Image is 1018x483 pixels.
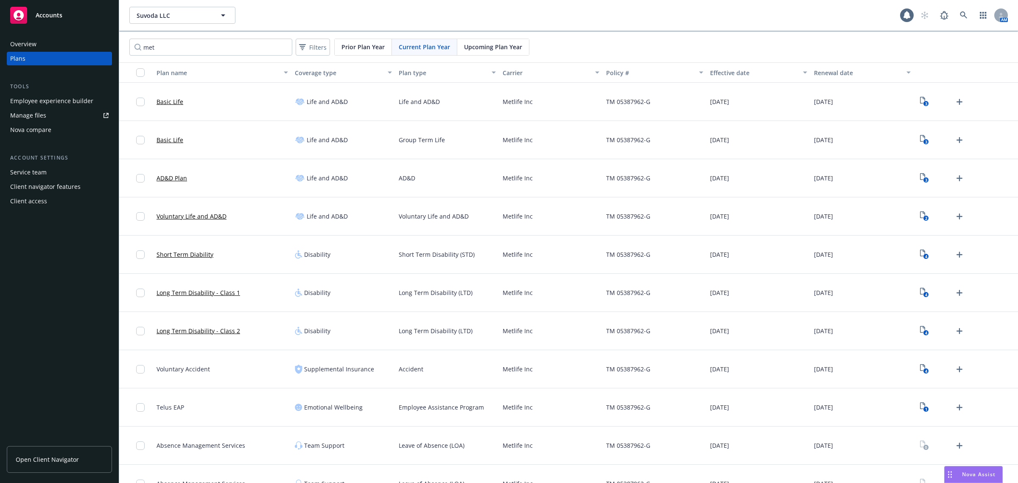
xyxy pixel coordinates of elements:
a: Upload Plan Documents [953,248,966,261]
a: View Plan Documents [917,286,931,300]
div: Coverage type [295,68,383,77]
span: [DATE] [814,326,833,335]
a: Basic Life [157,135,183,144]
button: Filters [296,39,330,56]
div: Tools [7,82,112,91]
span: Accident [399,365,423,373]
div: Effective date [710,68,798,77]
span: TM 05387962-G [606,250,650,259]
button: Policy # [603,62,707,83]
button: Suvoda LLC [129,7,235,24]
span: [DATE] [710,174,729,183]
button: Coverage type [291,62,395,83]
button: Plan name [153,62,291,83]
span: Prior Plan Year [341,42,385,51]
div: Policy # [606,68,694,77]
span: Absence Management Services [157,441,245,450]
input: Toggle Row Selected [136,289,145,297]
div: Plans [10,52,25,65]
div: Nova compare [10,123,51,137]
span: [DATE] [710,212,729,221]
span: Upcoming Plan Year [464,42,522,51]
span: [DATE] [710,326,729,335]
span: Metlife Inc [503,288,533,297]
a: Upload Plan Documents [953,286,966,300]
button: Plan type [395,62,499,83]
span: TM 05387962-G [606,326,650,335]
text: 1 [925,407,927,412]
span: Supplemental Insurance [304,365,374,373]
a: View Plan Documents [917,324,931,338]
span: [DATE] [814,250,833,259]
span: [DATE] [710,403,729,412]
a: Upload Plan Documents [953,210,966,223]
input: Toggle Row Selected [136,441,145,450]
span: Employee Assistance Program [399,403,484,412]
span: Life and AD&D [307,212,348,221]
a: View Plan Documents [917,210,931,223]
input: Toggle Row Selected [136,403,145,412]
input: Toggle Row Selected [136,136,145,144]
span: Voluntary Life and AD&D [399,212,469,221]
a: Long Term Disability - Class 2 [157,326,240,335]
span: TM 05387962-G [606,135,650,144]
text: 3 [925,139,927,145]
a: Employee experience builder [7,94,112,108]
span: Life and AD&D [307,97,348,106]
span: Accounts [36,12,62,19]
a: Report a Bug [936,7,953,24]
span: Leave of Absence (LOA) [399,441,464,450]
span: [DATE] [814,441,833,450]
span: TM 05387962-G [606,174,650,183]
span: Life and AD&D [399,97,440,106]
span: [DATE] [710,365,729,373]
span: TM 05387962-G [606,365,650,373]
div: Client access [10,194,47,208]
span: Group Term Life [399,135,445,144]
span: [DATE] [814,365,833,373]
div: Drag to move [945,466,955,483]
span: Current Plan Year [399,42,450,51]
button: Nova Assist [944,466,1003,483]
span: Metlife Inc [503,174,533,183]
a: View Plan Documents [917,439,931,452]
span: Long Term Disability (LTD) [399,326,473,335]
span: [DATE] [814,97,833,106]
span: TM 05387962-G [606,97,650,106]
span: Long Term Disability (LTD) [399,288,473,297]
a: Upload Plan Documents [953,95,966,109]
span: Metlife Inc [503,326,533,335]
text: 3 [925,177,927,183]
span: [DATE] [710,250,729,259]
span: Metlife Inc [503,212,533,221]
button: Renewal date [811,62,915,83]
span: [DATE] [814,288,833,297]
button: Carrier [499,62,603,83]
button: Effective date [707,62,811,83]
input: Search by name [129,39,292,56]
div: Manage files [10,109,46,122]
span: Suvoda LLC [137,11,210,20]
a: Short Term Diability [157,250,213,259]
text: 4 [925,330,927,336]
div: Client navigator features [10,180,81,194]
a: Upload Plan Documents [953,401,966,414]
a: Client access [7,194,112,208]
span: Metlife Inc [503,135,533,144]
span: Metlife Inc [503,365,533,373]
span: Filters [297,41,328,53]
text: 4 [925,254,927,259]
a: Overview [7,37,112,51]
a: Nova compare [7,123,112,137]
div: Overview [10,37,36,51]
a: View Plan Documents [917,171,931,185]
span: [DATE] [814,403,833,412]
span: Life and AD&D [307,174,348,183]
span: Metlife Inc [503,250,533,259]
a: Upload Plan Documents [953,362,966,376]
a: AD&D Plan [157,174,187,183]
a: View Plan Documents [917,401,931,414]
span: TM 05387962-G [606,403,650,412]
span: [DATE] [710,288,729,297]
div: Plan name [157,68,279,77]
